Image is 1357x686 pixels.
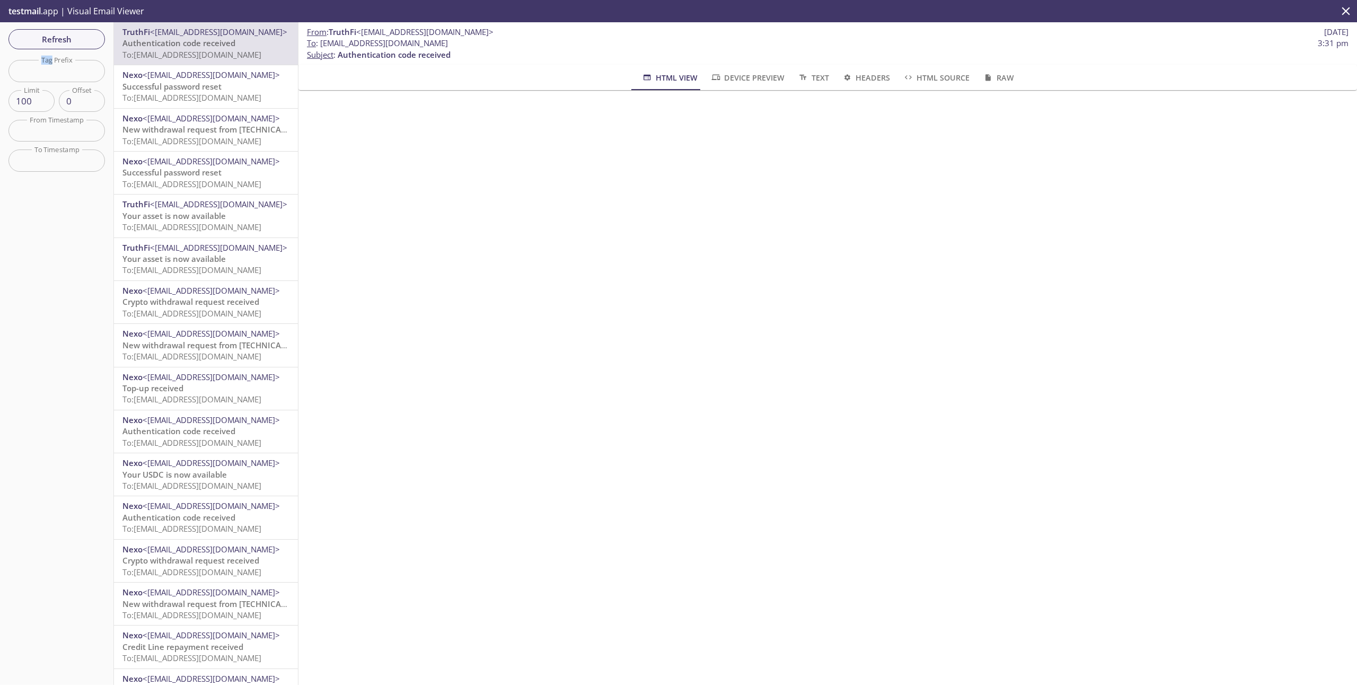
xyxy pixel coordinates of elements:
span: To: [EMAIL_ADDRESS][DOMAIN_NAME] [122,222,261,232]
span: <[EMAIL_ADDRESS][DOMAIN_NAME]> [143,69,280,80]
span: : [307,27,494,38]
span: Nexo [122,372,143,382]
span: To: [EMAIL_ADDRESS][DOMAIN_NAME] [122,265,261,275]
span: Nexo [122,415,143,425]
span: New withdrawal request from [TECHNICAL_ID] - [DATE] 14:29:04 (CET) [122,340,387,350]
span: HTML View [641,71,697,84]
span: To: [EMAIL_ADDRESS][DOMAIN_NAME] [122,653,261,663]
span: [DATE] [1324,27,1349,38]
span: <[EMAIL_ADDRESS][DOMAIN_NAME]> [150,242,287,253]
div: Nexo<[EMAIL_ADDRESS][DOMAIN_NAME]>Top-up receivedTo:[EMAIL_ADDRESS][DOMAIN_NAME] [114,367,298,410]
span: Device Preview [710,71,785,84]
span: Nexo [122,673,143,684]
span: Top-up received [122,383,183,393]
div: TruthFi<[EMAIL_ADDRESS][DOMAIN_NAME]>Authentication code receivedTo:[EMAIL_ADDRESS][DOMAIN_NAME] [114,22,298,65]
span: <[EMAIL_ADDRESS][DOMAIN_NAME]> [143,372,280,382]
span: <[EMAIL_ADDRESS][DOMAIN_NAME]> [143,156,280,166]
span: To: [EMAIL_ADDRESS][DOMAIN_NAME] [122,179,261,189]
span: To: [EMAIL_ADDRESS][DOMAIN_NAME] [122,136,261,146]
span: To: [EMAIL_ADDRESS][DOMAIN_NAME] [122,523,261,534]
span: Nexo [122,285,143,296]
span: Text [797,71,829,84]
div: Nexo<[EMAIL_ADDRESS][DOMAIN_NAME]>New withdrawal request from [TECHNICAL_ID] - [DATE] 14:29:04 (C... [114,324,298,366]
span: Authentication code received [338,49,451,60]
span: <[EMAIL_ADDRESS][DOMAIN_NAME]> [143,630,280,640]
span: Credit Line repayment received [122,641,243,652]
span: To: [EMAIL_ADDRESS][DOMAIN_NAME] [122,308,261,319]
span: <[EMAIL_ADDRESS][DOMAIN_NAME]> [143,415,280,425]
span: Your asset is now available [122,253,226,264]
div: TruthFi<[EMAIL_ADDRESS][DOMAIN_NAME]>Your asset is now availableTo:[EMAIL_ADDRESS][DOMAIN_NAME] [114,238,298,280]
span: 3:31 pm [1318,38,1349,49]
span: Raw [982,71,1014,84]
span: TruthFi [122,199,150,209]
span: <[EMAIL_ADDRESS][DOMAIN_NAME]> [143,673,280,684]
span: : [EMAIL_ADDRESS][DOMAIN_NAME] [307,38,448,49]
span: Authentication code received [122,426,235,436]
div: Nexo<[EMAIL_ADDRESS][DOMAIN_NAME]>New withdrawal request from [TECHNICAL_ID] - (CET)To:[EMAIL_ADD... [114,109,298,151]
span: Nexo [122,630,143,640]
span: TruthFi [122,27,150,37]
span: Successful password reset [122,167,222,178]
span: <[EMAIL_ADDRESS][DOMAIN_NAME]> [150,199,287,209]
span: Nexo [122,156,143,166]
span: Nexo [122,458,143,468]
span: TruthFi [329,27,356,37]
span: <[EMAIL_ADDRESS][DOMAIN_NAME]> [143,113,280,124]
span: HTML Source [903,71,970,84]
span: Nexo [122,328,143,339]
span: <[EMAIL_ADDRESS][DOMAIN_NAME]> [143,328,280,339]
span: New withdrawal request from [TECHNICAL_ID] - [DATE] 14:27:56 (CET) [122,599,387,609]
div: Nexo<[EMAIL_ADDRESS][DOMAIN_NAME]>Crypto withdrawal request receivedTo:[EMAIL_ADDRESS][DOMAIN_NAME] [114,540,298,582]
span: <[EMAIL_ADDRESS][DOMAIN_NAME]> [143,500,280,511]
span: Nexo [122,544,143,555]
div: Nexo<[EMAIL_ADDRESS][DOMAIN_NAME]>Successful password resetTo:[EMAIL_ADDRESS][DOMAIN_NAME] [114,65,298,108]
span: Nexo [122,587,143,597]
span: Successful password reset [122,81,222,92]
span: To [307,38,316,48]
span: <[EMAIL_ADDRESS][DOMAIN_NAME]> [143,544,280,555]
div: TruthFi<[EMAIL_ADDRESS][DOMAIN_NAME]>Your asset is now availableTo:[EMAIL_ADDRESS][DOMAIN_NAME] [114,195,298,237]
div: Nexo<[EMAIL_ADDRESS][DOMAIN_NAME]>Authentication code receivedTo:[EMAIL_ADDRESS][DOMAIN_NAME] [114,496,298,539]
span: To: [EMAIL_ADDRESS][DOMAIN_NAME] [122,394,261,404]
span: <[EMAIL_ADDRESS][DOMAIN_NAME]> [356,27,494,37]
span: To: [EMAIL_ADDRESS][DOMAIN_NAME] [122,567,261,577]
span: Crypto withdrawal request received [122,555,259,566]
span: testmail [8,5,41,17]
span: Nexo [122,113,143,124]
span: <[EMAIL_ADDRESS][DOMAIN_NAME]> [143,587,280,597]
span: Your USDC is now available [122,469,227,480]
span: <[EMAIL_ADDRESS][DOMAIN_NAME]> [143,458,280,468]
div: Nexo<[EMAIL_ADDRESS][DOMAIN_NAME]>Your USDC is now availableTo:[EMAIL_ADDRESS][DOMAIN_NAME] [114,453,298,496]
button: Refresh [8,29,105,49]
div: Nexo<[EMAIL_ADDRESS][DOMAIN_NAME]>Crypto withdrawal request receivedTo:[EMAIL_ADDRESS][DOMAIN_NAME] [114,281,298,323]
div: Nexo<[EMAIL_ADDRESS][DOMAIN_NAME]>Credit Line repayment receivedTo:[EMAIL_ADDRESS][DOMAIN_NAME] [114,626,298,668]
div: Nexo<[EMAIL_ADDRESS][DOMAIN_NAME]>Authentication code receivedTo:[EMAIL_ADDRESS][DOMAIN_NAME] [114,410,298,453]
span: Crypto withdrawal request received [122,296,259,307]
span: Authentication code received [122,512,235,523]
p: : [307,38,1349,60]
span: New withdrawal request from [TECHNICAL_ID] - (CET) [122,124,325,135]
span: To: [EMAIL_ADDRESS][DOMAIN_NAME] [122,437,261,448]
span: To: [EMAIL_ADDRESS][DOMAIN_NAME] [122,610,261,620]
span: To: [EMAIL_ADDRESS][DOMAIN_NAME] [122,480,261,491]
span: <[EMAIL_ADDRESS][DOMAIN_NAME]> [150,27,287,37]
span: To: [EMAIL_ADDRESS][DOMAIN_NAME] [122,351,261,362]
span: Subject [307,49,333,60]
span: To: [EMAIL_ADDRESS][DOMAIN_NAME] [122,92,261,103]
span: Nexo [122,69,143,80]
span: <[EMAIL_ADDRESS][DOMAIN_NAME]> [143,285,280,296]
div: Nexo<[EMAIL_ADDRESS][DOMAIN_NAME]>Successful password resetTo:[EMAIL_ADDRESS][DOMAIN_NAME] [114,152,298,194]
span: TruthFi [122,242,150,253]
span: Headers [842,71,890,84]
span: Authentication code received [122,38,235,48]
span: Refresh [17,32,96,46]
span: To: [EMAIL_ADDRESS][DOMAIN_NAME] [122,49,261,60]
div: Nexo<[EMAIL_ADDRESS][DOMAIN_NAME]>New withdrawal request from [TECHNICAL_ID] - [DATE] 14:27:56 (C... [114,583,298,625]
span: From [307,27,327,37]
span: Your asset is now available [122,210,226,221]
span: Nexo [122,500,143,511]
